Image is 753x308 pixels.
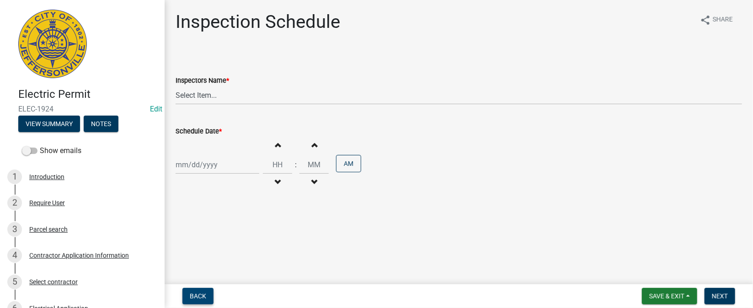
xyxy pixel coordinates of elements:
i: share [700,15,711,26]
div: 1 [7,170,22,184]
button: Next [705,288,735,304]
wm-modal-confirm: Notes [84,121,118,128]
button: Notes [84,116,118,132]
label: Show emails [22,145,81,156]
div: 3 [7,222,22,237]
button: View Summary [18,116,80,132]
div: Contractor Application Information [29,252,129,259]
wm-modal-confirm: Summary [18,121,80,128]
span: Back [190,292,206,300]
div: Introduction [29,174,64,180]
a: Edit [150,105,162,113]
span: Save & Exit [649,292,684,300]
input: Minutes [299,155,329,174]
button: shareShare [693,11,740,29]
label: Schedule Date [176,128,222,135]
button: AM [336,155,361,172]
div: 5 [7,275,22,289]
div: Parcel search [29,226,68,233]
h4: Electric Permit [18,88,157,101]
button: Back [182,288,214,304]
input: mm/dd/yyyy [176,155,259,174]
h1: Inspection Schedule [176,11,340,33]
span: ELEC-1924 [18,105,146,113]
img: City of Jeffersonville, Indiana [18,10,87,78]
span: Share [713,15,733,26]
div: 2 [7,196,22,210]
button: Save & Exit [642,288,697,304]
input: Hours [263,155,292,174]
wm-modal-confirm: Edit Application Number [150,105,162,113]
label: Inspectors Name [176,78,229,84]
div: 4 [7,248,22,263]
div: : [292,159,299,170]
div: Require User [29,200,65,206]
div: Select contractor [29,279,78,285]
span: Next [712,292,728,300]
